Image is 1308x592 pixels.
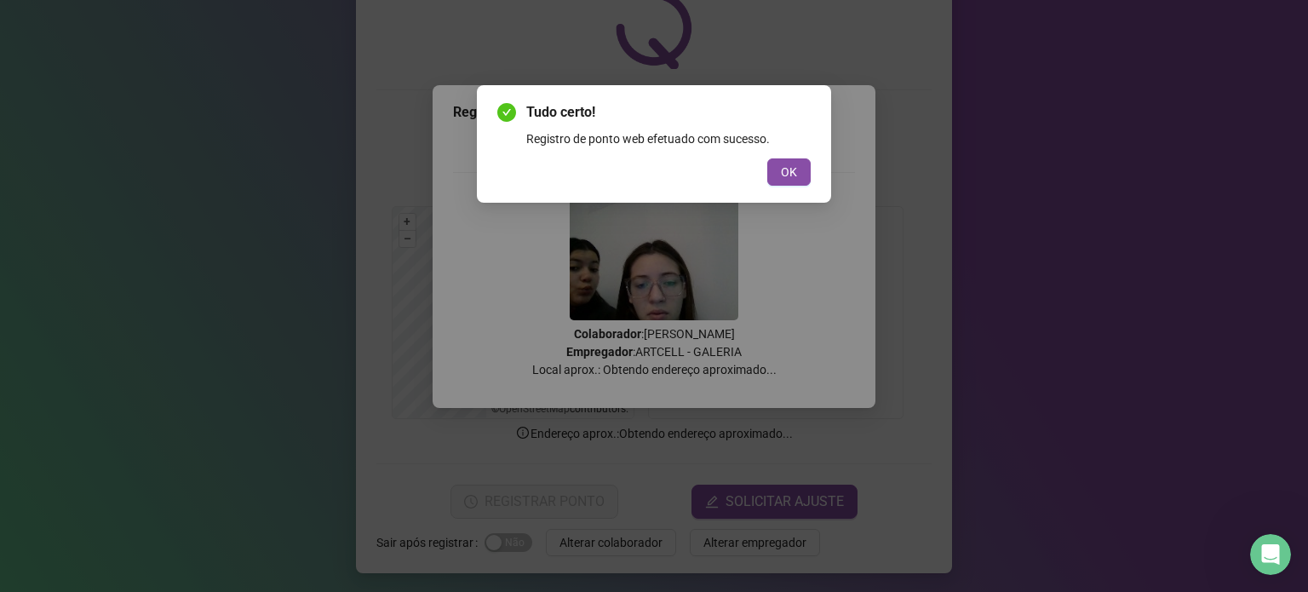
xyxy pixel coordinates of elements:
[767,158,811,186] button: OK
[526,102,811,123] span: Tudo certo!
[781,163,797,181] span: OK
[497,103,516,122] span: check-circle
[1250,534,1291,575] iframe: Intercom live chat
[526,129,811,148] div: Registro de ponto web efetuado com sucesso.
